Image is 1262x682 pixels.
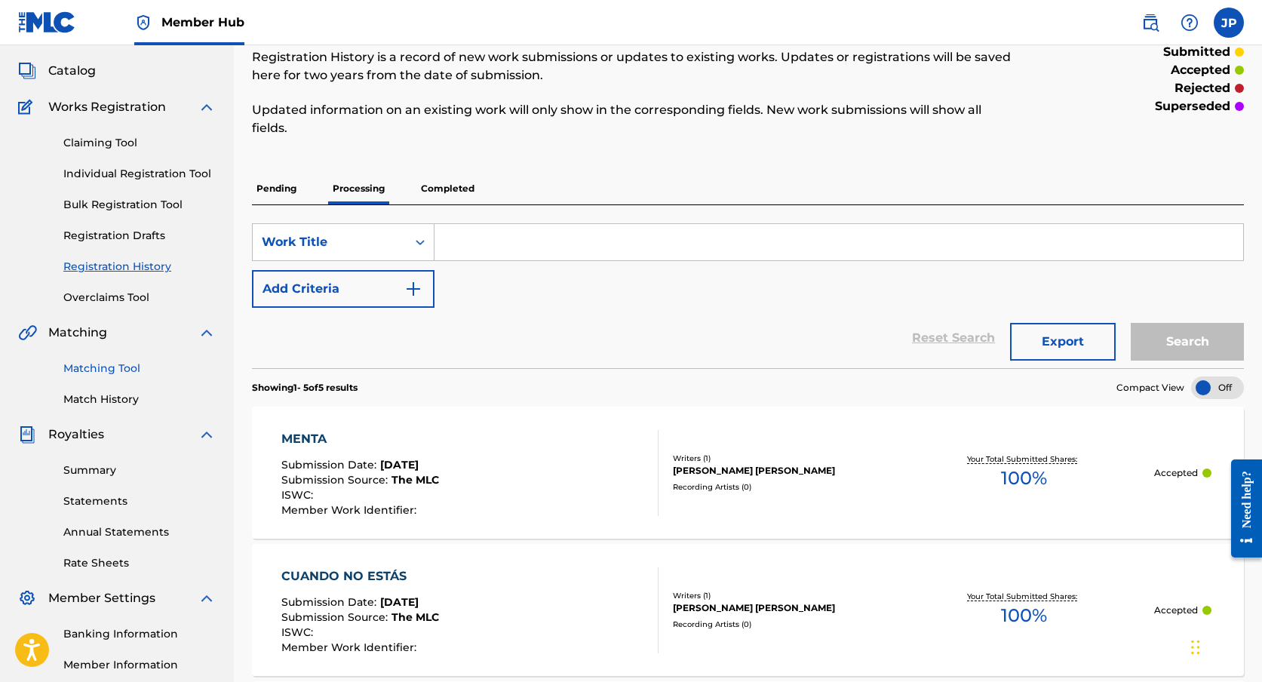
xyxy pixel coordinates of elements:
a: Annual Statements [63,524,216,540]
p: superseded [1155,97,1230,115]
span: [DATE] [380,458,419,472]
button: Add Criteria [252,270,434,308]
p: Completed [416,173,479,204]
div: Work Title [262,233,398,251]
img: MLC Logo [18,11,76,33]
a: Rate Sheets [63,555,216,571]
p: Processing [328,173,389,204]
img: Member Settings [18,589,36,607]
form: Search Form [252,223,1244,368]
div: Widget de chat [1187,610,1262,682]
span: Matching [48,324,107,342]
span: Member Hub [161,14,244,31]
p: Updated information on an existing work will only show in the corresponding fields. New work subm... [252,101,1016,137]
img: expand [198,98,216,116]
p: submitted [1163,43,1230,61]
span: Member Work Identifier : [281,641,420,654]
iframe: Resource Center [1220,448,1262,570]
span: ISWC : [281,488,317,502]
div: Writers ( 1 ) [673,453,894,464]
span: 100 % [1001,602,1047,629]
img: Top Rightsholder [134,14,152,32]
p: rejected [1174,79,1230,97]
img: Works Registration [18,98,38,116]
p: Registration History is a record of new work submissions or updates to existing works. Updates or... [252,48,1016,84]
span: Member Settings [48,589,155,607]
img: Matching [18,324,37,342]
a: Statements [63,493,216,509]
a: Banking Information [63,626,216,642]
a: Summary [63,462,216,478]
span: Member Work Identifier : [281,503,420,517]
div: [PERSON_NAME] [PERSON_NAME] [673,464,894,478]
p: accepted [1171,61,1230,79]
span: Submission Date : [281,458,380,472]
a: Overclaims Tool [63,290,216,306]
a: Public Search [1135,8,1165,38]
div: Writers ( 1 ) [673,590,894,601]
img: Royalties [18,425,36,444]
img: Catalog [18,62,36,80]
div: Arrastrar [1191,625,1200,670]
span: The MLC [391,473,439,487]
span: Submission Source : [281,610,391,624]
span: 100 % [1001,465,1047,492]
iframe: Chat Widget [1187,610,1262,682]
img: search [1141,14,1159,32]
a: CUANDO NO ESTÁSSubmission Date:[DATE]Submission Source:The MLCISWC:Member Work Identifier:Writers... [252,544,1244,676]
img: expand [198,324,216,342]
a: Registration History [63,259,216,275]
span: Submission Source : [281,473,391,487]
a: Match History [63,392,216,407]
a: Registration Drafts [63,228,216,244]
img: expand [198,589,216,607]
p: Accepted [1154,604,1198,617]
span: Catalog [48,62,96,80]
span: Compact View [1116,381,1184,395]
button: Export [1010,323,1116,361]
p: Accepted [1154,466,1198,480]
a: Claiming Tool [63,135,216,151]
a: Member Information [63,657,216,673]
div: [PERSON_NAME] [PERSON_NAME] [673,601,894,615]
div: Recording Artists ( 0 ) [673,619,894,630]
a: Individual Registration Tool [63,166,216,182]
div: CUANDO NO ESTÁS [281,567,439,585]
div: Help [1174,8,1205,38]
a: Bulk Registration Tool [63,197,216,213]
p: Pending [252,173,301,204]
span: Submission Date : [281,595,380,609]
div: User Menu [1214,8,1244,38]
span: Royalties [48,425,104,444]
div: MENTA [281,430,439,448]
span: [DATE] [380,595,419,609]
img: help [1181,14,1199,32]
div: Recording Artists ( 0 ) [673,481,894,493]
span: Works Registration [48,98,166,116]
a: MENTASubmission Date:[DATE]Submission Source:The MLCISWC:Member Work Identifier:Writers (1)[PERSO... [252,407,1244,539]
p: Your Total Submitted Shares: [967,453,1081,465]
span: ISWC : [281,625,317,639]
img: 9d2ae6d4665cec9f34b9.svg [404,280,422,298]
a: Matching Tool [63,361,216,376]
p: Your Total Submitted Shares: [967,591,1081,602]
a: CatalogCatalog [18,62,96,80]
p: Showing 1 - 5 of 5 results [252,381,358,395]
span: The MLC [391,610,439,624]
img: expand [198,425,216,444]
